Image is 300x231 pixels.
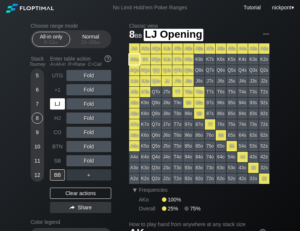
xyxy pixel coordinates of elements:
[183,87,194,97] div: T9s
[151,163,161,173] div: Q3o
[248,98,259,108] div: 93s
[172,43,183,54] div: ATs
[162,76,172,86] div: JJ
[129,141,140,151] div: A5o
[140,141,150,151] div: K5o
[66,141,111,152] div: Fold
[237,152,248,162] div: 44
[50,141,65,152] div: BTN
[237,119,248,130] div: 74s
[259,163,269,173] div: 32s
[151,130,161,141] div: Q6o
[183,173,194,184] div: 92o
[216,152,226,162] div: 64o
[151,87,161,97] div: QTo
[237,65,248,76] div: Q4s
[205,98,215,108] div: 97s
[6,4,54,13] img: Floptimal logo
[183,43,194,54] div: A9s
[135,31,142,39] span: bb
[194,163,204,173] div: 83o
[96,40,100,45] span: bb
[259,141,269,151] div: 52s
[172,163,183,173] div: T3o
[50,169,65,181] div: BB
[237,141,248,151] div: 54s
[162,141,172,151] div: J5o
[194,141,204,151] div: 85o
[205,43,215,54] div: A7s
[237,173,248,184] div: 42o
[32,169,43,181] div: 12
[194,76,204,86] div: J8s
[183,76,194,86] div: J9s
[162,152,172,162] div: J4o
[237,43,248,54] div: A4s
[259,87,269,97] div: T2s
[129,173,140,184] div: A2o
[194,108,204,119] div: 88
[69,206,75,210] img: share.864f2f62.svg
[162,98,172,108] div: J9o
[31,216,111,228] div: Color legend
[129,87,140,97] div: ATo
[140,119,150,130] div: K7o
[216,54,226,65] div: K6s
[172,108,183,119] div: T8o
[129,76,140,86] div: AJo
[32,141,43,152] div: 10
[259,43,269,54] div: A2s
[129,98,140,108] div: A9o
[172,130,183,141] div: T6o
[66,98,111,110] div: Fold
[172,76,183,86] div: JTs
[162,206,184,212] div: 25%
[75,40,106,45] div: 12 – 100
[172,173,183,184] div: T2o
[237,108,248,119] div: 84s
[162,119,172,130] div: J7o
[162,108,172,119] div: J8o
[226,108,237,119] div: 85s
[66,84,111,95] div: Fold
[50,113,65,124] div: HJ
[66,169,111,181] div: ＋
[205,87,215,97] div: T7s
[205,108,215,119] div: 87s
[104,55,112,63] img: help.32db89a4.svg
[172,65,183,76] div: QTs
[140,152,150,162] div: K4o
[259,98,269,108] div: 92s
[183,163,194,173] div: 93o
[28,62,47,67] div: Tourney
[101,4,198,12] div: No Limit Hold’em Poker Ranges
[129,119,140,130] div: A7o
[259,152,269,162] div: 42s
[226,119,237,130] div: 75s
[130,185,140,194] div: ▾
[151,152,161,162] div: Q4o
[216,141,226,151] div: 65o
[129,108,140,119] div: A8o
[259,54,269,65] div: K2s
[32,127,43,138] div: 9
[34,32,68,46] div: All-in only
[162,87,172,97] div: JTo
[270,3,295,12] div: ▾
[237,98,248,108] div: 94s
[216,108,226,119] div: 86s
[259,130,269,141] div: 62s
[216,76,226,86] div: J6s
[194,54,204,65] div: K8s
[194,130,204,141] div: 86o
[172,141,183,151] div: T5o
[216,43,226,54] div: A6s
[172,152,183,162] div: T4o
[140,173,150,184] div: K2o
[162,43,172,54] div: AJs
[162,163,172,173] div: J3o
[216,119,226,130] div: 76s
[151,119,161,130] div: Q7o
[151,173,161,184] div: Q2o
[129,65,140,76] div: AQo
